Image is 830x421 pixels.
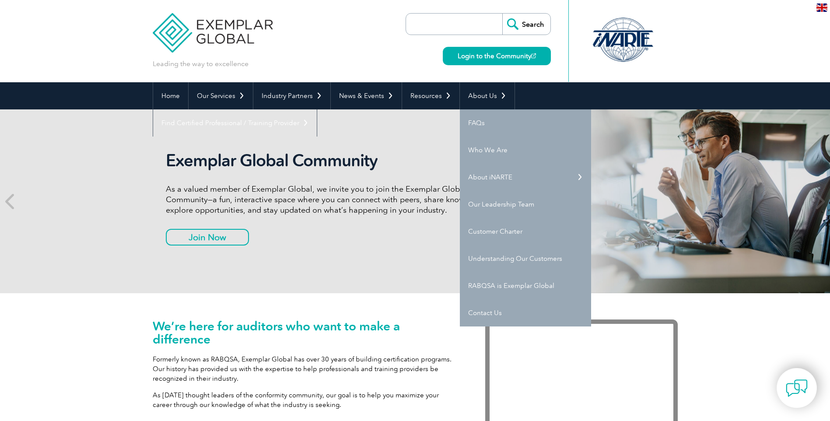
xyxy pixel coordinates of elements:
a: About Us [460,82,515,109]
a: Customer Charter [460,218,591,245]
p: Leading the way to excellence [153,59,249,69]
a: RABQSA is Exemplar Global [460,272,591,299]
h1: We’re here for auditors who want to make a difference [153,319,459,346]
a: Resources [402,82,459,109]
input: Search [502,14,550,35]
a: Contact Us [460,299,591,326]
h2: Exemplar Global Community [166,151,494,171]
p: As [DATE] thought leaders of the conformity community, our goal is to help you maximize your care... [153,390,459,410]
img: en [816,4,827,12]
p: As a valued member of Exemplar Global, we invite you to join the Exemplar Global Community—a fun,... [166,184,494,215]
a: Find Certified Professional / Training Provider [153,109,317,137]
a: Login to the Community [443,47,551,65]
a: Who We Are [460,137,591,164]
a: Industry Partners [253,82,330,109]
a: About iNARTE [460,164,591,191]
img: contact-chat.png [786,377,808,399]
a: News & Events [331,82,402,109]
a: Join Now [166,229,249,246]
img: open_square.png [531,53,536,58]
a: FAQs [460,109,591,137]
a: Home [153,82,188,109]
a: Understanding Our Customers [460,245,591,272]
a: Our Services [189,82,253,109]
p: Formerly known as RABQSA, Exemplar Global has over 30 years of building certification programs. O... [153,354,459,383]
a: Our Leadership Team [460,191,591,218]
